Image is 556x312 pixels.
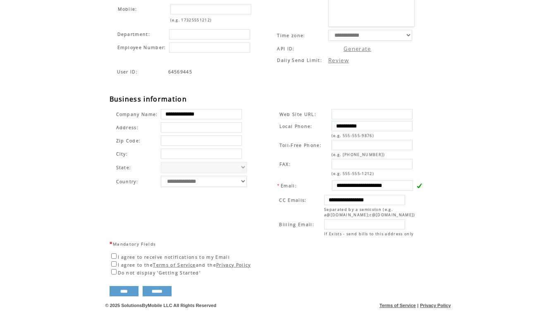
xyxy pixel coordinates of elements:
[277,57,322,63] span: Daily Send Limit:
[279,123,313,129] span: Local Phone:
[116,151,128,157] span: City:
[116,165,158,170] span: State:
[117,31,150,37] span: Department:
[118,262,153,268] span: I agree to the
[279,222,314,227] span: Billing Email:
[277,46,294,52] span: API ID:
[117,69,138,75] span: Indicates the agent code for sign up page with sales agent or reseller tracking code
[105,303,217,308] span: © 2025 SolutionsByMobile LLC All Rights Reserved
[168,69,193,75] span: Indicates the agent code for sign up page with sales agent or reseller tracking code
[279,111,316,117] span: Web Site URL:
[279,142,322,148] span: Toll-Free Phone:
[344,45,371,52] a: Generate
[216,262,251,268] a: Privacy Policy
[116,111,158,117] span: Company Name:
[113,241,156,247] span: Mandatory Fields
[279,197,306,203] span: CC Emails:
[110,95,187,104] span: Business information
[118,6,137,12] span: Mobile:
[324,207,415,217] span: Separated by a semicolon (e.g. a@[DOMAIN_NAME];c@[DOMAIN_NAME])
[281,183,297,189] span: Email:
[420,303,451,308] a: Privacy Policy
[170,17,212,23] span: (e.g. 17325551212)
[279,161,291,167] span: FAX:
[116,179,138,184] span: Country:
[116,138,141,144] span: Zip Code:
[196,262,216,268] span: and the
[153,262,196,268] a: Terms of Service
[379,303,416,308] a: Terms of Service
[332,133,374,138] span: (e.g. 555-555-9876)
[332,152,385,157] span: (e.g. [PHONE_NUMBER])
[332,171,374,176] span: (e.g. 555-555-1212)
[117,45,166,50] span: Employee Number:
[328,57,349,64] a: Review
[116,125,139,130] span: Address:
[324,231,414,236] span: If Exists - send bills to this address only
[118,270,201,276] span: Do not display 'Getting Started'
[118,254,230,260] span: I agree to receive notifications to my Email
[277,33,305,38] span: Time zone:
[417,303,418,308] span: |
[416,183,422,189] img: v.gif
